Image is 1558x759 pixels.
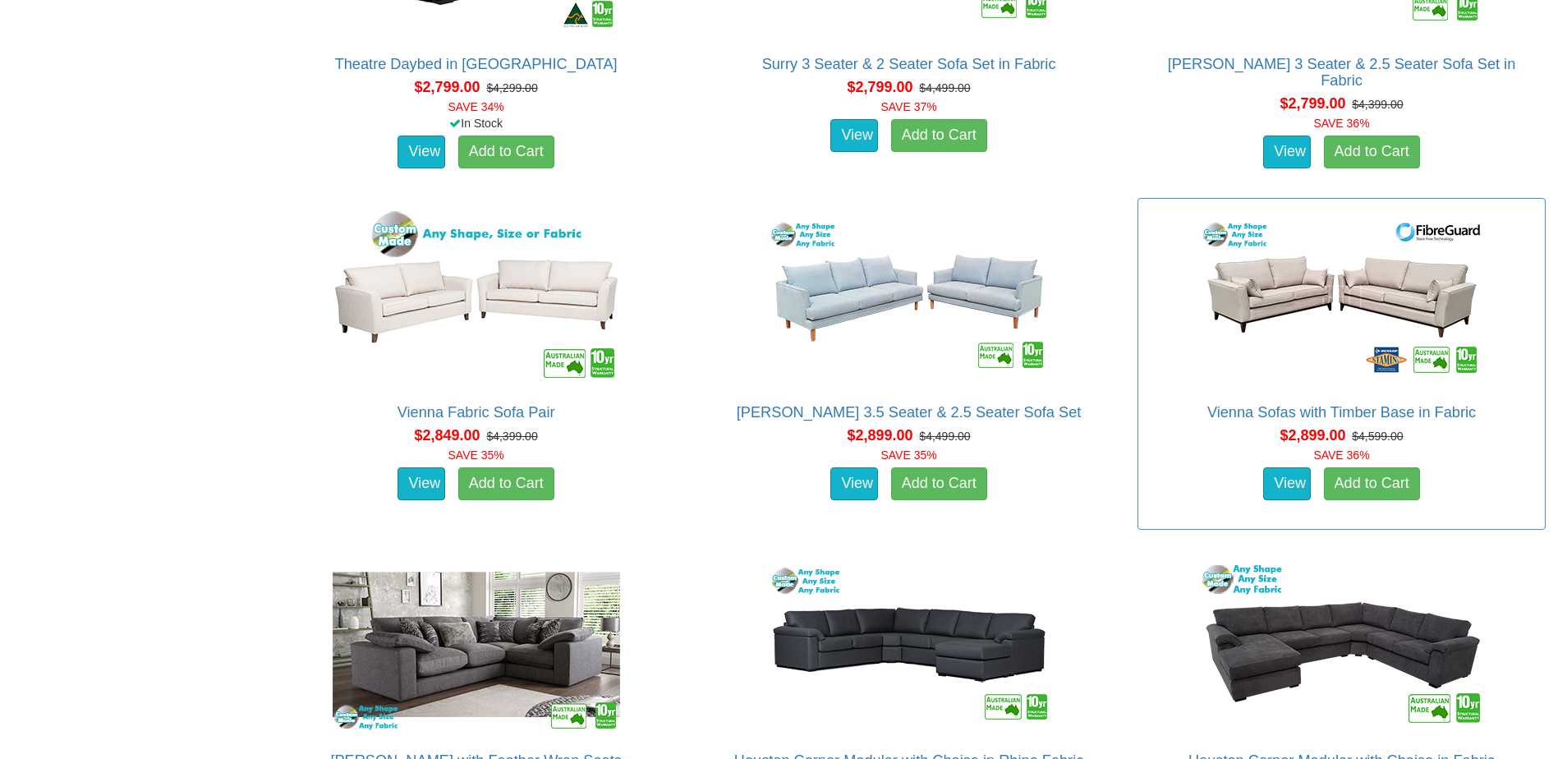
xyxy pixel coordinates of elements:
[880,448,936,462] font: SAVE 35%
[329,207,624,388] img: Vienna Fabric Sofa Pair
[1324,467,1420,500] a: Add to Cart
[891,119,987,152] a: Add to Cart
[919,81,970,94] del: $4,499.00
[1263,467,1311,500] a: View
[761,207,1057,388] img: Marley 3.5 Seater & 2.5 Seater Sofa Set
[1207,404,1476,421] a: Vienna Sofas with Timber Base in Fabric
[1168,56,1516,89] a: [PERSON_NAME] 3 Seater & 2.5 Seater Sofa Set in Fabric
[269,115,683,131] div: In Stock
[415,79,480,95] span: $2,799.00
[1280,427,1345,444] span: $2,899.00
[1352,98,1403,111] del: $4,399.00
[1324,136,1420,168] a: Add to Cart
[847,427,912,444] span: $2,899.00
[1313,117,1369,130] font: SAVE 36%
[1194,207,1490,388] img: Vienna Sofas with Timber Base in Fabric
[847,79,912,95] span: $2,799.00
[398,467,445,500] a: View
[830,467,878,500] a: View
[1313,448,1369,462] font: SAVE 36%
[335,56,618,72] a: Theatre Daybed in [GEOGRAPHIC_DATA]
[880,100,936,113] font: SAVE 37%
[1194,555,1490,736] img: Houston Corner Modular with Chaise in Fabric
[761,555,1057,736] img: Houston Corner Modular with Chaise in Rhino Fabric
[1352,430,1403,443] del: $4,599.00
[398,136,445,168] a: View
[486,430,537,443] del: $4,399.00
[762,56,1056,72] a: Surry 3 Seater & 2 Seater Sofa Set in Fabric
[448,448,504,462] font: SAVE 35%
[398,404,555,421] a: Vienna Fabric Sofa Pair
[830,119,878,152] a: View
[415,427,480,444] span: $2,849.00
[1280,95,1345,112] span: $2,799.00
[919,430,970,443] del: $4,499.00
[458,136,554,168] a: Add to Cart
[458,467,554,500] a: Add to Cart
[486,81,537,94] del: $4,299.00
[891,467,987,500] a: Add to Cart
[329,555,624,736] img: Erika Corner with Feather Wrap Seats
[1263,136,1311,168] a: View
[448,100,504,113] font: SAVE 34%
[737,404,1082,421] a: [PERSON_NAME] 3.5 Seater & 2.5 Seater Sofa Set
